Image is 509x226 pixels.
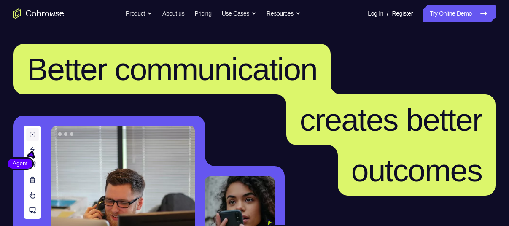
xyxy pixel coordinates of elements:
[162,5,184,22] a: About us
[300,102,482,137] span: creates better
[222,5,256,22] button: Use Cases
[368,5,383,22] a: Log In
[267,5,301,22] button: Resources
[423,5,496,22] a: Try Online Demo
[126,5,152,22] button: Product
[13,8,64,19] a: Go to the home page
[351,153,482,188] span: outcomes
[392,5,413,22] a: Register
[194,5,211,22] a: Pricing
[387,8,388,19] span: /
[27,51,317,87] span: Better communication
